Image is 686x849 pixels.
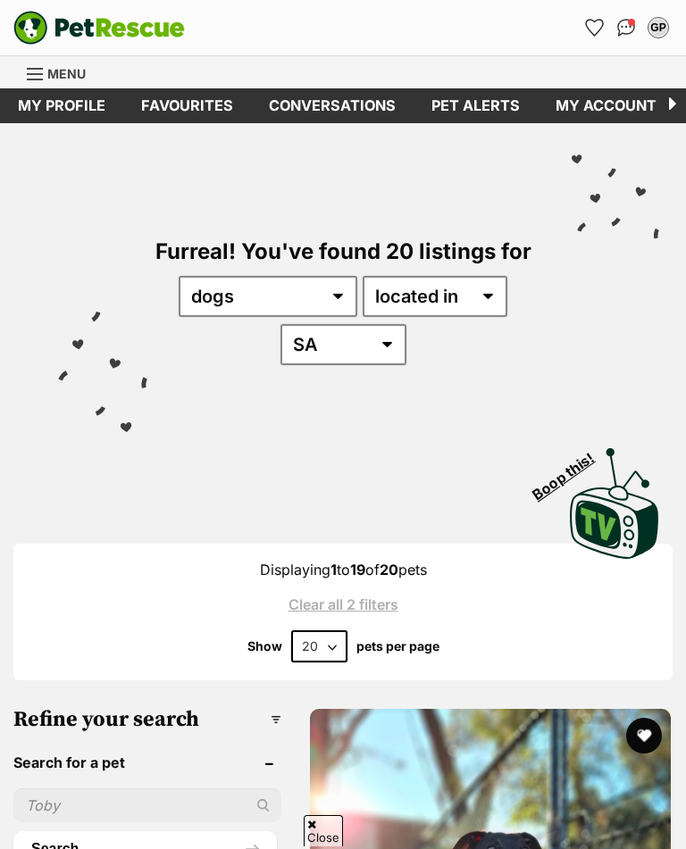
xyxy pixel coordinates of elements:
a: Favourites [123,88,251,123]
img: logo-e224e6f780fb5917bec1dbf3a21bbac754714ae5b6737aabdf751b685950b380.svg [13,11,185,45]
strong: 19 [350,561,365,578]
span: Boop this! [530,438,612,503]
button: My account [644,13,673,42]
a: Clear all 2 filters [40,596,646,612]
img: chat-41dd97257d64d25036548639549fe6c8038ab92f7586957e7f3b1b290dea8141.svg [617,19,636,37]
button: favourite [626,718,662,753]
strong: 1 [330,561,337,578]
a: Menu [27,56,98,88]
div: GP [649,19,667,37]
h3: Refine your search [13,707,281,732]
a: Favourites [580,13,608,42]
a: Boop this! [570,432,659,562]
span: Close [304,815,343,846]
a: Conversations [612,13,640,42]
a: conversations [251,88,414,123]
header: Search for a pet [13,754,281,770]
input: Toby [13,788,281,822]
a: PetRescue [13,11,185,45]
strong: 20 [380,561,398,578]
span: Furreal! You've found 20 listings for [155,238,531,264]
ul: Account quick links [580,13,673,42]
a: My account [538,88,674,123]
span: Show [247,639,282,653]
span: Displaying to of pets [260,561,427,578]
span: Menu [47,66,86,81]
a: Pet alerts [414,88,538,123]
label: pets per page [356,639,439,653]
img: PetRescue TV logo [570,448,659,559]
